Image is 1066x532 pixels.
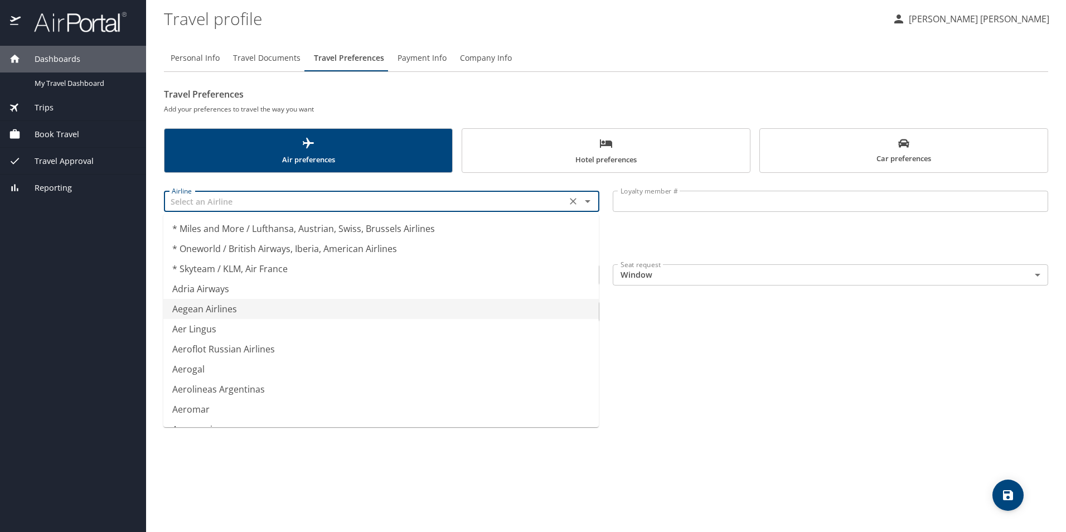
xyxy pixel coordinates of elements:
span: My Travel Dashboard [35,78,133,89]
input: Select an Airline [167,194,563,209]
h2: Travel Preferences [164,85,1048,103]
span: Book Travel [21,128,79,141]
div: Profile [164,45,1048,71]
span: Trips [21,101,54,114]
button: Clear [565,194,581,209]
span: Hotel preferences [469,137,743,166]
button: Close [580,194,595,209]
li: * Oneworld / British Airways, Iberia, American Airlines [163,239,599,259]
button: save [992,480,1024,511]
img: icon-airportal.png [10,11,22,33]
div: Window [613,264,1048,286]
img: airportal-logo.png [22,11,127,33]
h6: Add your preferences to travel the way you want [164,103,1048,115]
h1: Travel profile [164,1,883,36]
span: Reporting [21,182,72,194]
span: Travel Approval [21,155,94,167]
p: [PERSON_NAME] [PERSON_NAME] [905,12,1049,26]
li: Aer Lingus [163,319,599,339]
span: Travel Documents [233,51,301,65]
li: Aeromexico [163,419,599,439]
li: Aeroflot Russian Airlines [163,339,599,359]
span: Personal Info [171,51,220,65]
button: [PERSON_NAME] [PERSON_NAME] [888,9,1054,29]
li: Aeromar [163,399,599,419]
li: Aerolineas Argentinas [163,379,599,399]
li: Aerogal [163,359,599,379]
li: * Miles and More / Lufthansa, Austrian, Swiss, Brussels Airlines [163,219,599,239]
li: * Skyteam / KLM, Air France [163,259,599,279]
span: Company Info [460,51,512,65]
li: Aegean Airlines [163,299,599,319]
span: Travel Preferences [314,51,384,65]
span: Air preferences [171,137,445,166]
li: Adria Airways [163,279,599,299]
span: Car preferences [767,138,1041,165]
span: Payment Info [398,51,447,65]
span: Dashboards [21,53,80,65]
div: scrollable force tabs example [164,128,1048,173]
